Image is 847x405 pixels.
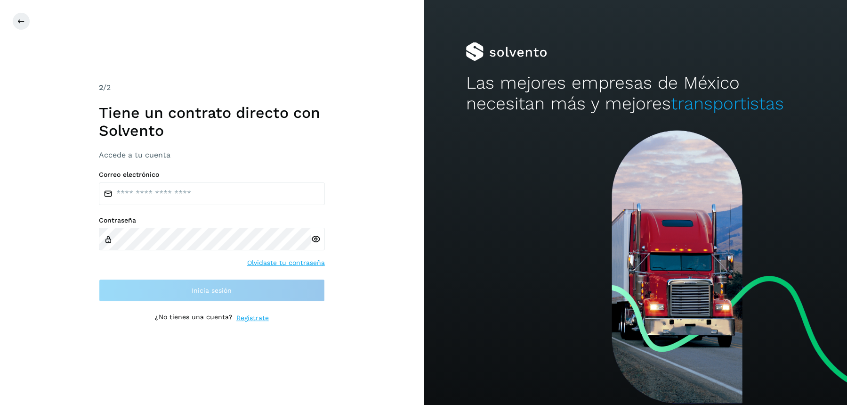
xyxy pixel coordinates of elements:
p: ¿No tienes una cuenta? [155,313,233,323]
span: Inicia sesión [192,287,232,294]
h2: Las mejores empresas de México necesitan más y mejores [466,73,805,115]
a: Olvidaste tu contraseña [247,258,325,268]
label: Contraseña [99,216,325,224]
span: transportistas [670,93,783,114]
h3: Accede a tu cuenta [99,150,325,159]
div: /2 [99,82,325,93]
span: 2 [99,83,103,92]
label: Correo electrónico [99,171,325,179]
a: Regístrate [236,313,269,323]
button: Inicia sesión [99,279,325,302]
h1: Tiene un contrato directo con Solvento [99,104,325,140]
